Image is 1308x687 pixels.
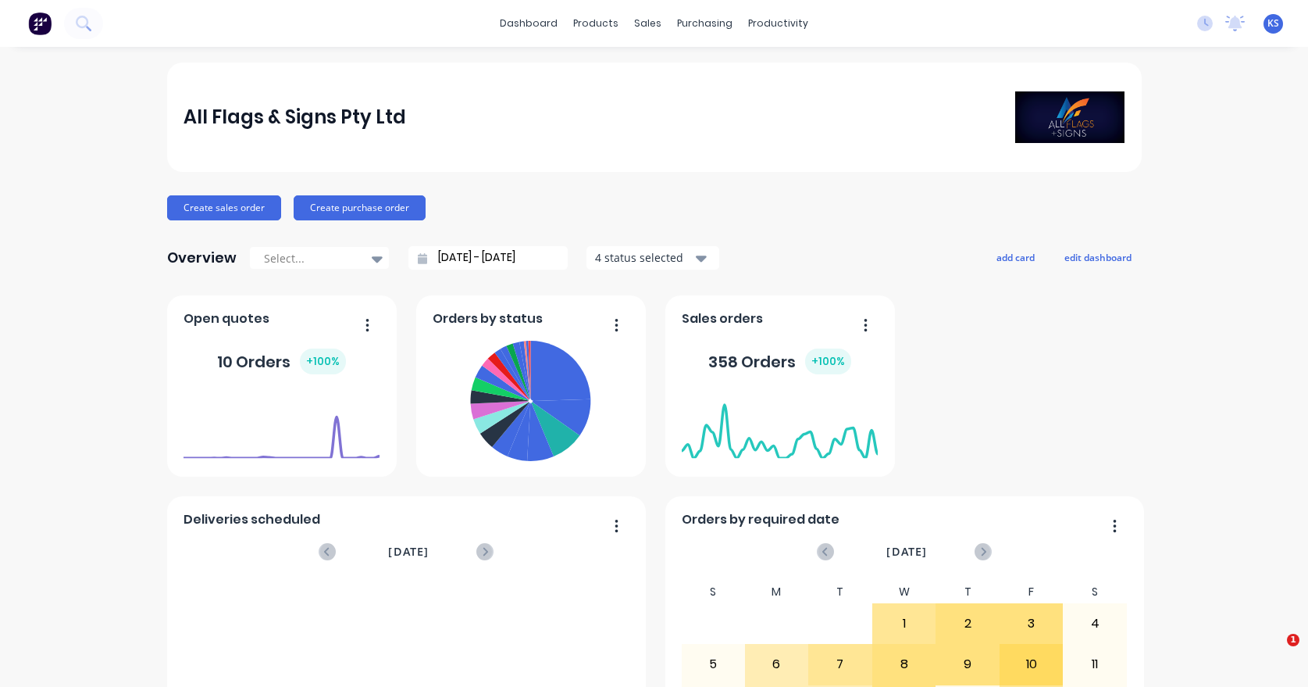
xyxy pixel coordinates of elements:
[184,310,269,328] span: Open quotes
[300,349,346,374] div: + 100 %
[936,581,1000,603] div: T
[1000,645,1063,684] div: 10
[805,349,851,374] div: + 100 %
[669,12,740,35] div: purchasing
[1267,16,1279,30] span: KS
[936,604,999,643] div: 2
[809,645,871,684] div: 7
[1064,604,1126,643] div: 4
[1054,247,1142,267] button: edit dashboard
[565,12,626,35] div: products
[1000,604,1063,643] div: 3
[708,349,851,374] div: 358 Orders
[586,246,719,270] button: 4 status selected
[740,12,816,35] div: productivity
[1287,634,1299,646] span: 1
[28,12,52,35] img: Factory
[682,310,763,328] span: Sales orders
[492,12,565,35] a: dashboard
[873,604,936,643] div: 1
[294,195,426,220] button: Create purchase order
[595,249,693,266] div: 4 status selected
[1063,581,1127,603] div: S
[886,543,927,560] span: [DATE]
[167,195,281,220] button: Create sales order
[433,310,543,328] span: Orders by status
[936,645,999,684] div: 9
[746,645,808,684] div: 6
[626,12,669,35] div: sales
[1015,91,1124,143] img: All Flags & Signs Pty Ltd
[872,581,936,603] div: W
[745,581,809,603] div: M
[873,645,936,684] div: 8
[681,581,745,603] div: S
[184,102,406,133] div: All Flags & Signs Pty Ltd
[808,581,872,603] div: T
[1064,645,1126,684] div: 11
[388,543,429,560] span: [DATE]
[167,242,237,274] div: Overview
[1255,634,1292,671] iframe: Intercom live chat
[682,645,744,684] div: 5
[1000,581,1064,603] div: F
[217,349,346,374] div: 10 Orders
[986,247,1045,267] button: add card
